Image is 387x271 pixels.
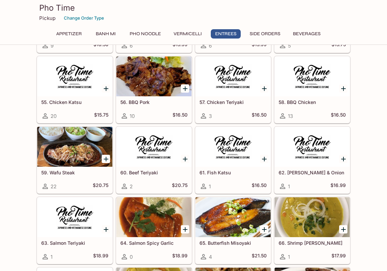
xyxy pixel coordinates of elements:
[246,29,284,39] button: Side Orders
[195,197,271,237] div: 65. Butterfish Misoyaki
[102,155,110,163] button: Add 59. Wafu Steak
[41,240,108,246] h5: 63. Salmon Teriyaki
[339,84,347,93] button: Add 58. BBQ Chicken
[53,29,85,39] button: Appetizer
[279,240,346,246] h5: 66. Shrimp [PERSON_NAME]
[275,197,350,237] div: 66. Shrimp Curry
[172,253,188,261] h5: $18.99
[260,155,268,163] button: Add 61. Fish Katsu
[181,155,189,163] button: Add 60. Beef Teriyaki
[211,29,241,39] button: Entrees
[116,197,192,264] a: 64. Salmon Spicy Garlic0$18.99
[279,170,346,175] h5: 62. [PERSON_NAME] & Onion
[37,56,113,123] a: 55. Chicken Katsu20$15.75
[116,197,192,237] div: 64. Salmon Spicy Garlic
[37,197,112,237] div: 63. Salmon Teriyaki
[93,182,108,190] h5: $20.75
[260,225,268,233] button: Add 65. Butterfish Misoyaki
[209,183,211,190] span: 1
[289,29,324,39] button: Beverages
[51,183,57,190] span: 22
[37,127,113,194] a: 59. Wafu Steak22$20.75
[252,253,267,261] h5: $21.50
[199,170,267,175] h5: 61. Fish Katsu
[209,43,212,49] span: 6
[130,183,133,190] span: 2
[130,43,133,49] span: 6
[37,56,112,96] div: 55. Chicken Katsu
[288,254,290,260] span: 1
[170,29,205,39] button: Vermicelli
[195,197,271,264] a: 65. Butterfish Misoyaki4$21.50
[130,254,133,260] span: 0
[126,29,165,39] button: Pho Noodle
[102,225,110,233] button: Add 63. Salmon Teriyaki
[252,112,267,120] h5: $16.50
[331,42,346,49] h5: $15.75
[288,183,290,190] span: 1
[339,225,347,233] button: Add 66. Shrimp Curry
[279,99,346,105] h5: 58. BBQ Chicken
[274,197,350,264] a: 66. Shrimp [PERSON_NAME]1$17.99
[120,170,188,175] h5: 60. Beef Teriyaki
[209,254,212,260] span: 4
[37,127,112,167] div: 59. Wafu Steak
[51,43,54,49] span: 9
[116,127,192,167] div: 60. Beef Teriyaki
[195,127,271,167] div: 61. Fish Katsu
[116,56,192,96] div: 56. BBQ Pork
[195,56,271,123] a: 57. Chicken Teriyaki3$16.50
[274,56,350,123] a: 58. BBQ Chicken13$16.50
[93,42,108,49] h5: $16.50
[331,253,346,261] h5: $17.99
[209,113,212,119] span: 3
[120,99,188,105] h5: 56. BBQ Pork
[288,113,293,119] span: 13
[93,253,108,261] h5: $18.99
[41,170,108,175] h5: 59. Wafu Steak
[61,13,107,23] button: Change Order Type
[199,240,267,246] h5: 65. Butterfish Misoyaki
[173,42,188,49] h5: $15.99
[274,127,350,194] a: 62. [PERSON_NAME] & Onion1$16.99
[275,127,350,167] div: 62. Basa Ginger & Onion
[339,155,347,163] button: Add 62. Basa Ginger & Onion
[181,225,189,233] button: Add 64. Salmon Spicy Garlic
[195,56,271,96] div: 57. Chicken Teriyaki
[181,84,189,93] button: Add 56. BBQ Pork
[331,112,346,120] h5: $16.50
[116,127,192,194] a: 60. Beef Teriyaki2$20.75
[288,43,291,49] span: 5
[252,182,267,190] h5: $16.50
[173,112,188,120] h5: $16.50
[330,182,346,190] h5: $16.99
[199,99,267,105] h5: 57. Chicken Teriyaki
[39,15,56,21] p: Pickup
[39,3,348,13] h3: Pho Time
[120,240,188,246] h5: 64. Salmon Spicy Garlic
[41,99,108,105] h5: 55. Chicken Katsu
[195,127,271,194] a: 61. Fish Katsu1$16.50
[102,84,110,93] button: Add 55. Chicken Katsu
[260,84,268,93] button: Add 57. Chicken Teriyaki
[37,197,113,264] a: 63. Salmon Teriyaki1$18.99
[91,29,121,39] button: Banh Mi
[94,112,108,120] h5: $15.75
[116,56,192,123] a: 56. BBQ Pork10$16.50
[172,182,188,190] h5: $20.75
[275,56,350,96] div: 58. BBQ Chicken
[252,42,267,49] h5: $15.99
[51,113,57,119] span: 20
[130,113,135,119] span: 10
[51,254,53,260] span: 1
